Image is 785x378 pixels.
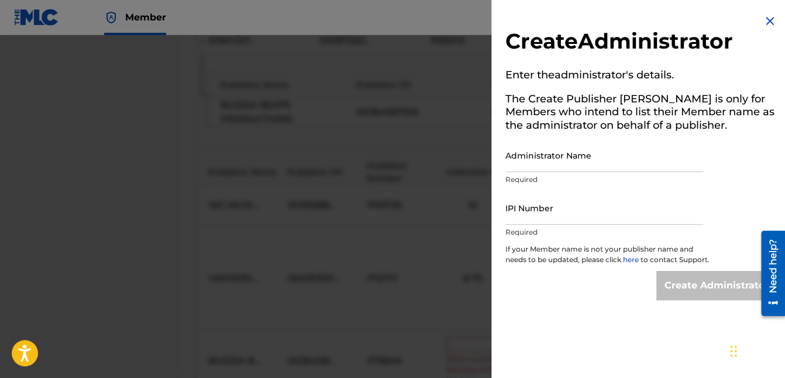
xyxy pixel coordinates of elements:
p: If your Member name is not your publisher name and needs to be updated, please click to contact S... [505,244,710,271]
iframe: Resource Center [752,225,785,321]
h5: Enter the administrator 's details. [505,65,777,89]
p: Required [505,174,703,185]
img: Top Rightsholder [104,11,118,25]
div: Drag [730,334,737,369]
span: Member [125,11,166,24]
h5: The Create Publisher [PERSON_NAME] is only for Members who intend to list their Member name as th... [505,89,777,139]
p: Required [505,227,703,238]
h2: Create Administrator [505,28,777,58]
img: MLC Logo [14,9,59,26]
iframe: Chat Widget [727,322,785,378]
a: here [623,255,641,264]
